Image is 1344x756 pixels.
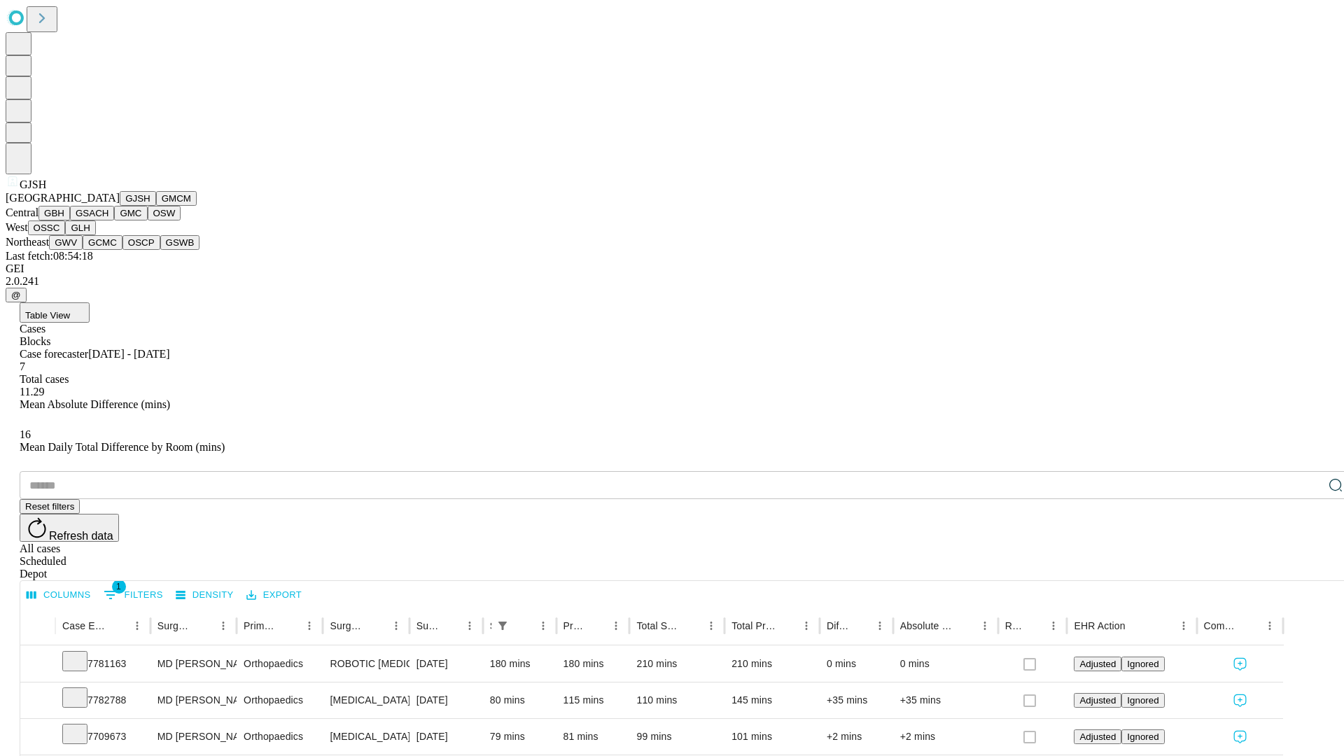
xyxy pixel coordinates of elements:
[1074,657,1121,671] button: Adjusted
[606,616,626,636] button: Menu
[490,646,549,682] div: 180 mins
[1127,616,1147,636] button: Sort
[1005,620,1023,631] div: Resolved in EHR
[28,220,66,235] button: OSSC
[416,719,476,755] div: [DATE]
[62,719,143,755] div: 7709673
[827,682,886,718] div: +35 mins
[157,646,230,682] div: MD [PERSON_NAME] [PERSON_NAME] Md
[777,616,797,636] button: Sort
[1127,659,1158,669] span: Ignored
[460,616,479,636] button: Menu
[157,719,230,755] div: MD [PERSON_NAME] [PERSON_NAME] Md
[65,220,95,235] button: GLH
[20,398,170,410] span: Mean Absolute Difference (mins)
[514,616,533,636] button: Sort
[900,620,954,631] div: Absolute Difference
[386,616,406,636] button: Menu
[20,302,90,323] button: Table View
[900,682,991,718] div: +35 mins
[6,206,38,218] span: Central
[112,580,126,594] span: 1
[416,646,476,682] div: [DATE]
[731,620,776,631] div: Total Predicted Duration
[160,235,200,250] button: GSWB
[6,250,93,262] span: Last fetch: 08:54:18
[636,620,680,631] div: Total Scheduled Duration
[157,682,230,718] div: MD [PERSON_NAME] [PERSON_NAME] Md
[127,616,147,636] button: Menu
[23,584,94,606] button: Select columns
[636,719,717,755] div: 99 mins
[156,191,197,206] button: GMCM
[1074,693,1121,708] button: Adjusted
[122,235,160,250] button: OSCP
[870,616,890,636] button: Menu
[1260,616,1280,636] button: Menu
[731,682,813,718] div: 145 mins
[955,616,975,636] button: Sort
[827,620,849,631] div: Difference
[300,616,319,636] button: Menu
[20,178,46,190] span: GJSH
[731,719,813,755] div: 101 mins
[20,348,88,360] span: Case forecaster
[100,584,167,606] button: Show filters
[416,620,439,631] div: Surgery Date
[20,428,31,440] span: 16
[416,682,476,718] div: [DATE]
[1079,731,1116,742] span: Adjusted
[20,360,25,372] span: 7
[20,386,44,398] span: 11.29
[587,616,606,636] button: Sort
[6,221,28,233] span: West
[38,206,70,220] button: GBH
[975,616,995,636] button: Menu
[636,646,717,682] div: 210 mins
[1240,616,1260,636] button: Sort
[6,288,27,302] button: @
[367,616,386,636] button: Sort
[493,616,512,636] div: 1 active filter
[563,682,623,718] div: 115 mins
[244,719,316,755] div: Orthopaedics
[1204,620,1239,631] div: Comments
[1127,731,1158,742] span: Ignored
[563,646,623,682] div: 180 mins
[1079,659,1116,669] span: Adjusted
[1127,695,1158,706] span: Ignored
[62,620,106,631] div: Case Epic Id
[244,682,316,718] div: Orthopaedics
[11,290,21,300] span: @
[244,620,279,631] div: Primary Service
[148,206,181,220] button: OSW
[1024,616,1044,636] button: Sort
[1074,729,1121,744] button: Adjusted
[27,689,48,713] button: Expand
[20,373,69,385] span: Total cases
[70,206,114,220] button: GSACH
[25,310,70,321] span: Table View
[827,719,886,755] div: +2 mins
[6,275,1338,288] div: 2.0.241
[330,646,402,682] div: ROBOTIC [MEDICAL_DATA] KNEE TOTAL
[27,652,48,677] button: Expand
[194,616,213,636] button: Sort
[62,646,143,682] div: 7781163
[6,192,120,204] span: [GEOGRAPHIC_DATA]
[330,620,365,631] div: Surgery Name
[731,646,813,682] div: 210 mins
[682,616,701,636] button: Sort
[1074,620,1125,631] div: EHR Action
[490,682,549,718] div: 80 mins
[20,499,80,514] button: Reset filters
[533,616,553,636] button: Menu
[1121,657,1164,671] button: Ignored
[280,616,300,636] button: Sort
[157,620,192,631] div: Surgeon Name
[27,725,48,750] button: Expand
[1044,616,1063,636] button: Menu
[25,501,74,512] span: Reset filters
[243,584,305,606] button: Export
[563,620,586,631] div: Predicted In Room Duration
